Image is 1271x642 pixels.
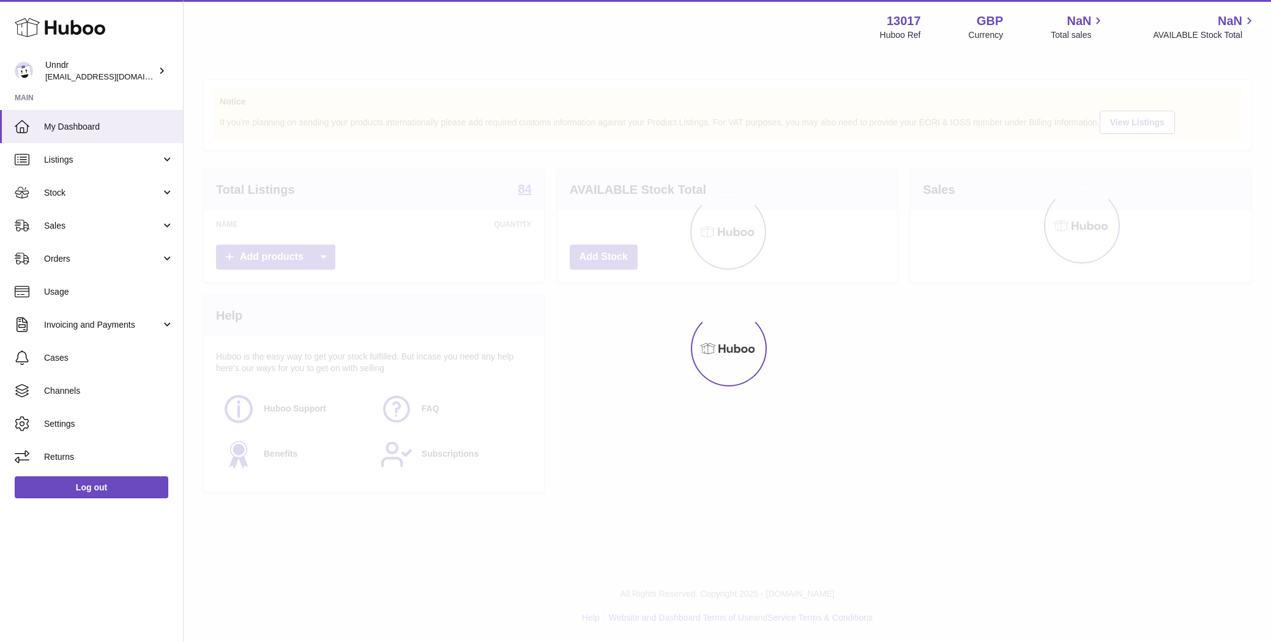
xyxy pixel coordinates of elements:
[44,286,174,298] span: Usage
[1153,29,1256,41] span: AVAILABLE Stock Total
[15,62,33,80] img: sofiapanwar@gmail.com
[15,476,168,498] a: Log out
[44,187,161,199] span: Stock
[44,319,161,331] span: Invoicing and Payments
[44,418,174,430] span: Settings
[977,13,1003,29] strong: GBP
[880,29,921,41] div: Huboo Ref
[1153,13,1256,41] a: NaN AVAILABLE Stock Total
[969,29,1004,41] div: Currency
[45,59,155,83] div: Unndr
[1051,29,1105,41] span: Total sales
[1218,13,1242,29] span: NaN
[44,253,161,265] span: Orders
[45,72,180,81] span: [EMAIL_ADDRESS][DOMAIN_NAME]
[1051,13,1105,41] a: NaN Total sales
[44,352,174,364] span: Cases
[1067,13,1091,29] span: NaN
[44,121,174,133] span: My Dashboard
[44,154,161,166] span: Listings
[44,220,161,232] span: Sales
[44,385,174,397] span: Channels
[887,13,921,29] strong: 13017
[44,451,174,463] span: Returns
